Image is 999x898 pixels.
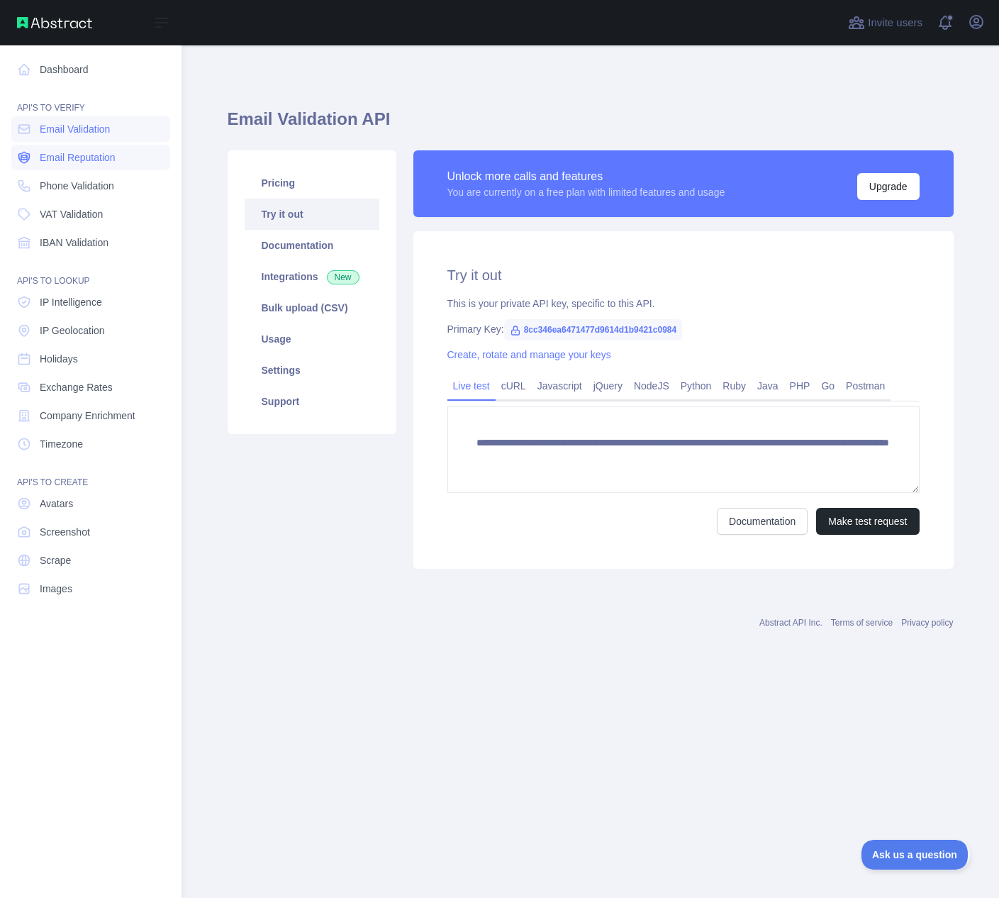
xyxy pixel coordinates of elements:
[11,431,170,457] a: Timezone
[40,409,135,423] span: Company Enrichment
[17,17,92,28] img: Abstract API
[245,230,379,261] a: Documentation
[40,207,103,221] span: VAT Validation
[11,519,170,545] a: Screenshot
[11,173,170,199] a: Phone Validation
[40,122,110,136] span: Email Validation
[40,352,78,366] span: Holidays
[504,319,683,340] span: 8cc346ea6471477d9614d1b9421c0984
[447,375,496,397] a: Live test
[245,386,379,417] a: Support
[11,85,170,113] div: API'S TO VERIFY
[245,167,379,199] a: Pricing
[40,497,73,511] span: Avatars
[447,168,725,185] div: Unlock more calls and features
[861,840,971,870] iframe: Toggle Customer Support
[447,349,611,360] a: Create, rotate and manage your keys
[11,230,170,255] a: IBAN Validation
[845,11,925,34] button: Invite users
[40,235,108,250] span: IBAN Validation
[717,375,752,397] a: Ruby
[245,292,379,323] a: Bulk upload (CSV)
[11,289,170,315] a: IP Intelligence
[447,265,920,285] h2: Try it out
[675,375,718,397] a: Python
[40,380,113,394] span: Exchange Rates
[228,108,954,142] h1: Email Validation API
[11,403,170,428] a: Company Enrichment
[11,57,170,82] a: Dashboard
[11,375,170,400] a: Exchange Rates
[588,375,628,397] a: jQuery
[245,261,379,292] a: Integrations New
[11,491,170,516] a: Avatars
[11,576,170,602] a: Images
[11,116,170,142] a: Email Validation
[857,173,920,200] button: Upgrade
[40,295,102,309] span: IP Intelligence
[759,618,822,628] a: Abstract API Inc.
[11,548,170,573] a: Scrape
[11,258,170,287] div: API'S TO LOOKUP
[840,375,891,397] a: Postman
[901,618,953,628] a: Privacy policy
[40,179,114,193] span: Phone Validation
[447,322,920,336] div: Primary Key:
[11,318,170,343] a: IP Geolocation
[327,270,359,284] span: New
[40,437,83,451] span: Timezone
[40,323,105,338] span: IP Geolocation
[11,201,170,227] a: VAT Validation
[784,375,816,397] a: PHP
[245,199,379,230] a: Try it out
[868,15,922,31] span: Invite users
[40,150,116,165] span: Email Reputation
[40,553,71,567] span: Scrape
[628,375,675,397] a: NodeJS
[532,375,588,397] a: Javascript
[11,346,170,372] a: Holidays
[245,323,379,355] a: Usage
[11,460,170,488] div: API'S TO CREATE
[496,375,532,397] a: cURL
[717,508,808,535] a: Documentation
[40,525,90,539] span: Screenshot
[40,582,72,596] span: Images
[831,618,893,628] a: Terms of service
[752,375,784,397] a: Java
[11,145,170,170] a: Email Reputation
[447,296,920,311] div: This is your private API key, specific to this API.
[816,508,919,535] button: Make test request
[245,355,379,386] a: Settings
[815,375,840,397] a: Go
[447,185,725,199] div: You are currently on a free plan with limited features and usage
